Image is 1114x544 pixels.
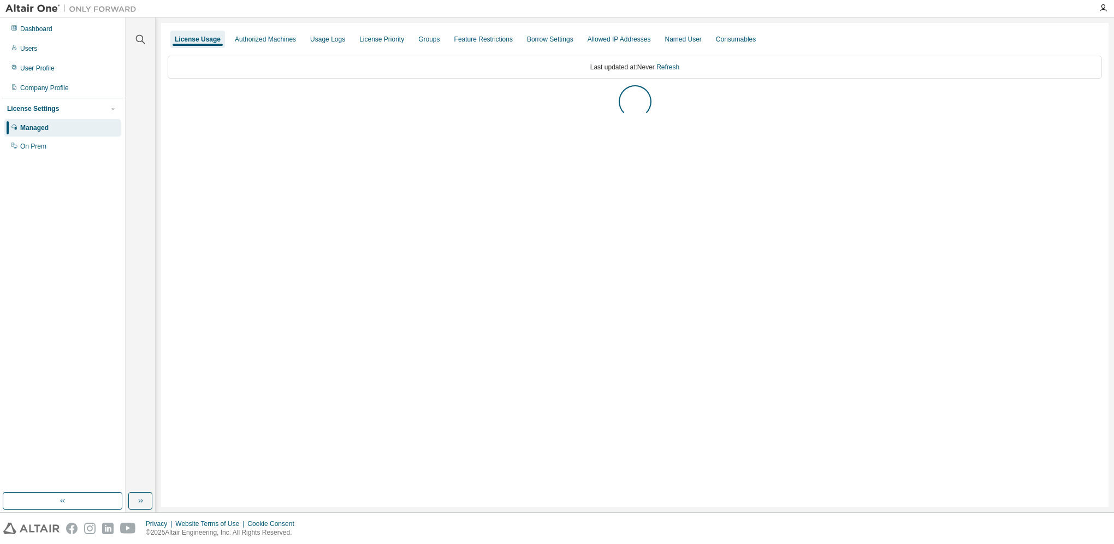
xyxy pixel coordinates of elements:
[665,35,701,44] div: Named User
[247,519,300,528] div: Cookie Consent
[175,519,247,528] div: Website Terms of Use
[418,35,440,44] div: Groups
[20,123,49,132] div: Managed
[656,63,679,71] a: Refresh
[454,35,513,44] div: Feature Restrictions
[20,142,46,151] div: On Prem
[20,25,52,33] div: Dashboard
[20,84,69,92] div: Company Profile
[146,519,175,528] div: Privacy
[310,35,345,44] div: Usage Logs
[168,56,1102,79] div: Last updated at: Never
[120,523,136,534] img: youtube.svg
[102,523,114,534] img: linkedin.svg
[588,35,651,44] div: Allowed IP Addresses
[716,35,756,44] div: Consumables
[66,523,78,534] img: facebook.svg
[175,35,221,44] div: License Usage
[20,44,37,53] div: Users
[235,35,296,44] div: Authorized Machines
[20,64,55,73] div: User Profile
[7,104,59,113] div: License Settings
[527,35,573,44] div: Borrow Settings
[84,523,96,534] img: instagram.svg
[359,35,404,44] div: License Priority
[3,523,60,534] img: altair_logo.svg
[5,3,142,14] img: Altair One
[146,528,301,537] p: © 2025 Altair Engineering, Inc. All Rights Reserved.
